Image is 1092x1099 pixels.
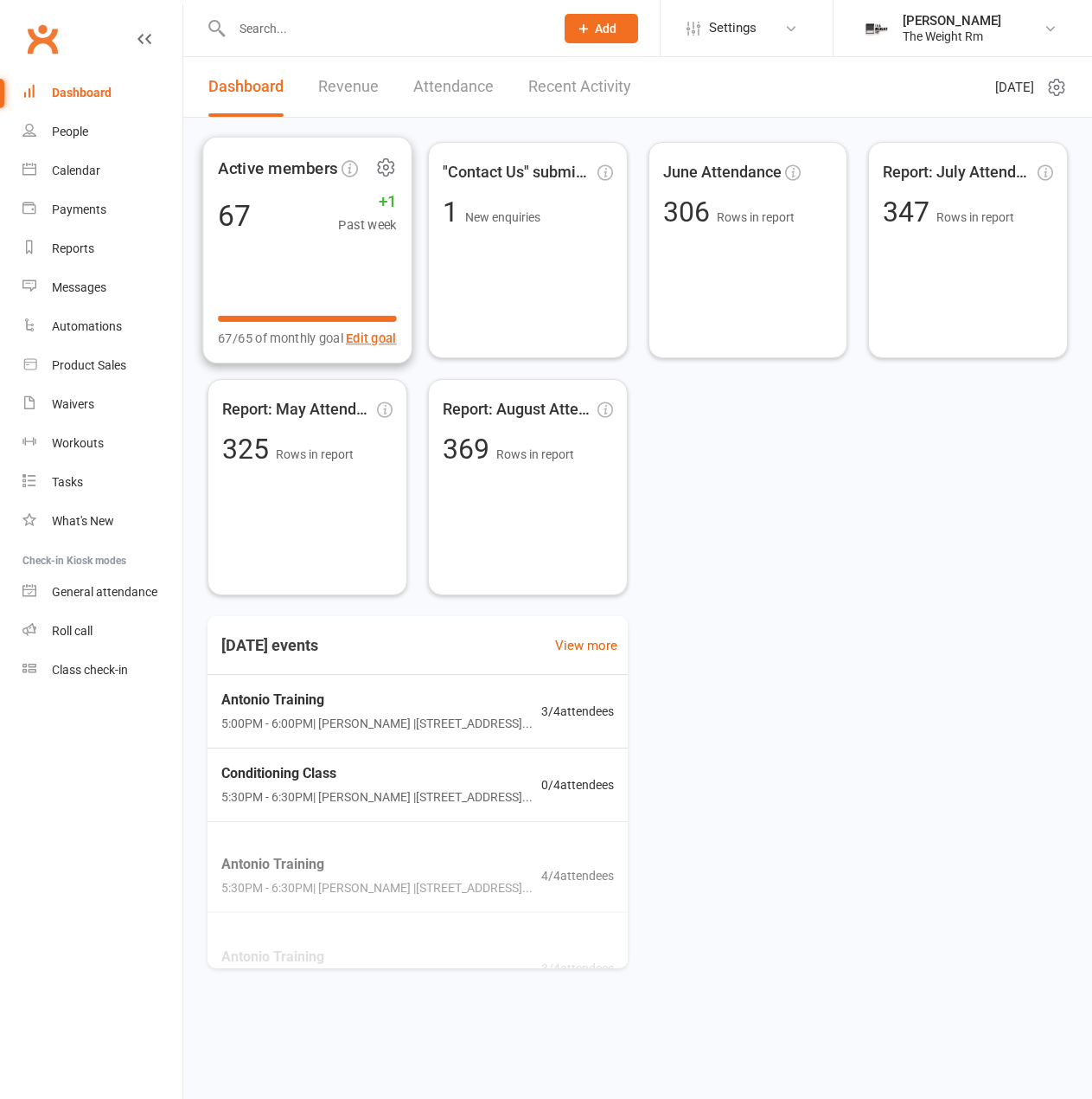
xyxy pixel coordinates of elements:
a: Attendance [413,57,494,117]
span: +1 [338,189,396,215]
input: Search... [227,16,542,41]
a: Roll call [22,612,182,651]
a: Product Sales [22,346,182,385]
span: 4 / 4 attendees [541,865,614,884]
span: Add [595,22,616,35]
a: General attendance kiosk mode [22,573,182,612]
a: What's New [22,502,182,541]
span: Settings [709,9,757,48]
span: Report: August Attendance [443,397,594,422]
span: 347 [883,196,936,228]
h3: [DATE] events [208,630,332,661]
a: Calendar [22,151,182,190]
span: Conditioning Class [221,762,533,785]
span: Rows in report [717,210,795,224]
span: June Attendance [663,160,782,185]
div: [PERSON_NAME] [903,13,1001,29]
a: Workouts [22,424,182,463]
a: Waivers [22,385,182,424]
span: Antonio Training [221,689,533,711]
div: Messages [52,280,106,294]
span: 5:00PM - 6:00PM | [PERSON_NAME] | [STREET_ADDRESS]... [221,714,533,733]
a: Tasks [22,463,182,502]
div: Reports [52,241,94,255]
span: Past week [338,215,396,235]
a: Automations [22,307,182,346]
a: Dashboard [208,57,284,117]
div: Tasks [52,475,83,489]
div: The Weight Rm [903,29,1001,44]
a: Messages [22,268,182,307]
div: Payments [52,202,106,216]
a: Dashboard [22,74,182,112]
a: People [22,112,182,151]
span: Antonio Training [221,946,533,968]
div: Class check-in [52,663,128,677]
span: 306 [663,196,717,228]
a: Class kiosk mode [22,651,182,690]
span: 369 [443,433,496,466]
div: Workouts [52,436,104,450]
span: Rows in report [276,447,354,461]
button: Edit goal [346,328,397,349]
span: Report: July Attendance [883,160,1034,185]
a: Recent Activity [528,57,631,117]
img: thumb_image1749576563.png [859,11,894,46]
div: Calendar [52,164,100,177]
span: 67/65 of monthly goal [218,328,343,349]
span: "Contact Us" submissions [443,160,594,185]
span: 1 [443,196,465,228]
a: View more [555,635,617,656]
a: Payments [22,190,182,229]
div: Product Sales [52,358,126,372]
span: 3 / 4 attendees [541,959,614,978]
span: Report: May Attendance [222,397,374,422]
div: Dashboard [52,86,112,100]
span: 5:30PM - 6:30PM | [PERSON_NAME] | [STREET_ADDRESS]... [221,878,533,897]
button: Add [565,14,638,43]
span: [DATE] [995,77,1034,98]
span: Antonio Training [221,852,533,875]
div: General attendance [52,585,157,599]
span: 0 / 4 attendees [541,775,614,794]
span: 5:30PM - 6:30PM | [PERSON_NAME] | [STREET_ADDRESS]... [221,788,533,807]
a: Clubworx [21,17,64,61]
span: Rows in report [496,447,574,461]
span: Active members [218,155,338,181]
div: What's New [52,514,114,528]
div: Waivers [52,397,94,411]
div: Roll call [52,624,93,638]
span: 325 [222,433,276,466]
span: New enquiries [465,210,540,224]
div: Automations [52,319,122,333]
div: People [52,125,88,138]
a: Reports [22,229,182,268]
span: 3 / 4 attendees [541,702,614,721]
span: Rows in report [936,210,1014,224]
a: Revenue [318,57,379,117]
div: 67 [218,201,251,230]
